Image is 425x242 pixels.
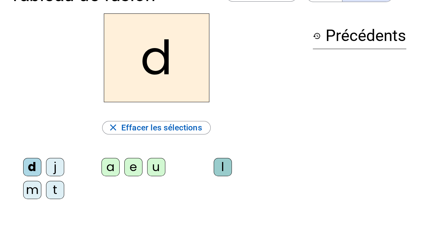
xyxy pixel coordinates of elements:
mat-icon: history [313,32,321,40]
h2: d [104,13,209,102]
div: m [23,181,41,199]
mat-icon: close [108,122,119,133]
div: e [124,158,142,176]
div: l [214,158,232,176]
div: t [46,181,64,199]
div: j [46,158,64,176]
span: Effacer les sélections [121,121,202,135]
div: a [101,158,120,176]
h3: Précédents [313,23,406,49]
button: Effacer les sélections [102,121,210,134]
div: d [23,158,41,176]
div: u [147,158,165,176]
